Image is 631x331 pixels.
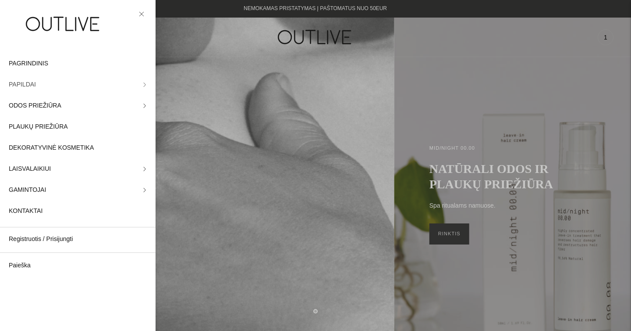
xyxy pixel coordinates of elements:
span: ODOS PRIEŽIŪRA [9,101,61,111]
span: DEKORATYVINĖ KOSMETIKA [9,143,94,153]
span: LAISVALAIKIUI [9,164,51,174]
span: PAPILDAI [9,79,36,90]
span: GAMINTOJAI [9,185,46,195]
span: PLAUKŲ PRIEŽIŪRA [9,122,68,132]
img: OUTLIVE [9,9,118,39]
span: KONTAKTAI [9,206,43,216]
span: PAGRINDINIS [9,58,48,69]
